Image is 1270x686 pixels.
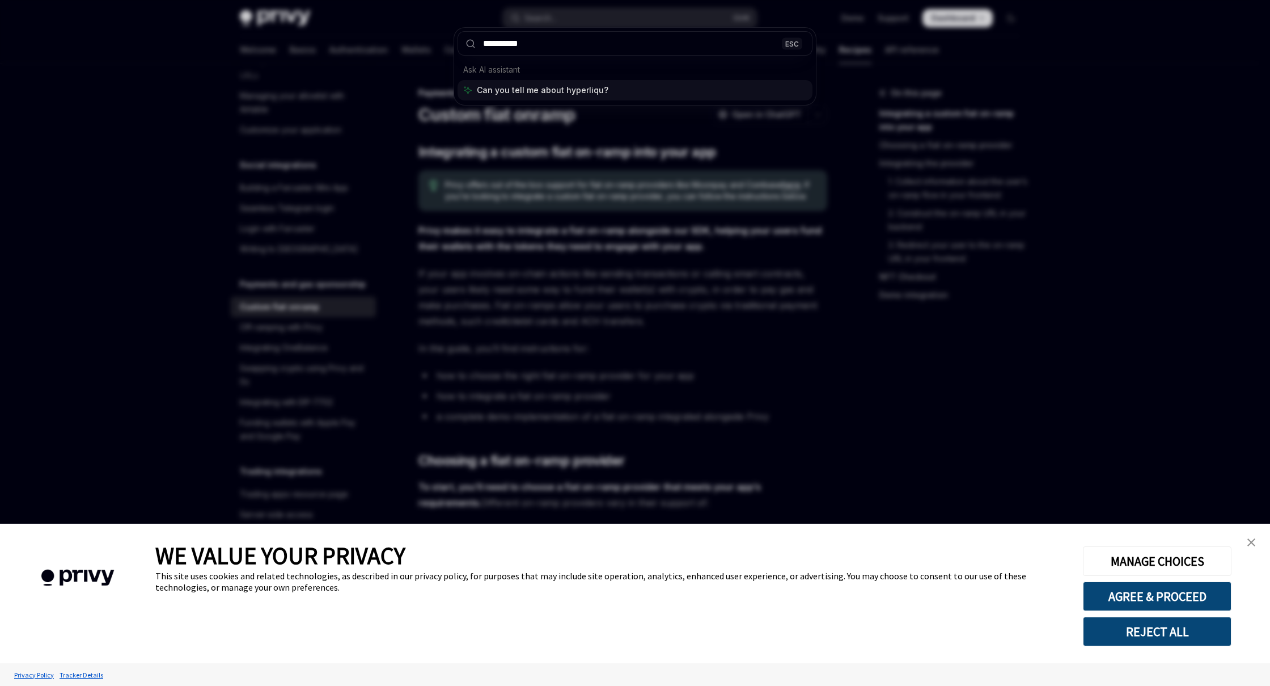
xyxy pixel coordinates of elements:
button: MANAGE CHOICES [1083,546,1231,576]
div: ESC [782,37,802,49]
a: close banner [1240,531,1263,554]
button: AGREE & PROCEED [1083,582,1231,611]
button: REJECT ALL [1083,617,1231,646]
div: This site uses cookies and related technologies, as described in our privacy policy, for purposes... [155,570,1066,593]
img: close banner [1247,538,1255,546]
span: Can you tell me about hyperliqu? [477,85,608,96]
a: Tracker Details [57,665,106,685]
span: WE VALUE YOUR PRIVACY [155,541,405,570]
img: company logo [17,553,138,603]
div: Ask AI assistant [458,60,812,80]
a: Privacy Policy [11,665,57,685]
